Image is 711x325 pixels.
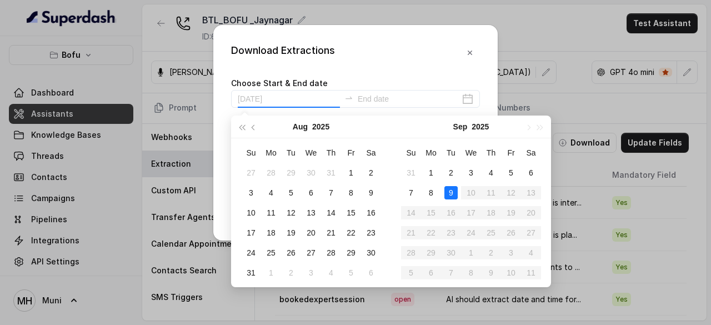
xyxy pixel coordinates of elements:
td: 2025-08-20 [301,223,321,243]
div: 26 [284,246,298,259]
td: 2025-09-06 [521,163,541,183]
td: 2025-08-24 [241,243,261,263]
th: Sa [361,143,381,163]
td: 2025-09-08 [421,183,441,203]
div: 2 [284,266,298,279]
div: 3 [464,166,478,179]
div: 31 [244,266,258,279]
div: 6 [364,266,378,279]
td: 2025-08-21 [321,223,341,243]
input: Start date [238,93,340,105]
div: 31 [404,166,418,179]
td: 2025-08-26 [281,243,301,263]
td: 2025-08-02 [361,163,381,183]
td: 2025-09-07 [401,183,421,203]
td: 2025-08-30 [361,243,381,263]
td: 2025-09-04 [481,163,501,183]
input: End date [358,93,460,105]
td: 2025-08-04 [261,183,281,203]
button: 2025 [312,116,329,138]
td: 2025-08-08 [341,183,361,203]
td: 2025-09-02 [281,263,301,283]
div: 15 [344,206,358,219]
div: 29 [344,246,358,259]
th: Tu [281,143,301,163]
td: 2025-09-01 [261,263,281,283]
td: 2025-08-31 [241,263,261,283]
td: 2025-08-29 [341,243,361,263]
div: 4 [324,266,338,279]
div: 6 [304,186,318,199]
div: 2 [444,166,458,179]
div: 4 [484,166,498,179]
td: 2025-08-31 [401,163,421,183]
td: 2025-08-03 [241,183,261,203]
div: 3 [244,186,258,199]
td: 2025-08-14 [321,203,341,223]
div: 28 [324,246,338,259]
td: 2025-08-05 [281,183,301,203]
td: 2025-08-15 [341,203,361,223]
td: 2025-08-09 [361,183,381,203]
div: 16 [364,206,378,219]
td: 2025-08-07 [321,183,341,203]
td: 2025-08-25 [261,243,281,263]
td: 2025-08-17 [241,223,261,243]
td: 2025-09-03 [461,163,481,183]
td: 2025-09-03 [301,263,321,283]
div: 7 [324,186,338,199]
div: 27 [304,246,318,259]
button: Sep [453,116,468,138]
th: Fr [341,143,361,163]
td: 2025-09-05 [501,163,521,183]
td: 2025-08-28 [321,243,341,263]
td: 2025-07-29 [281,163,301,183]
td: 2025-08-01 [341,163,361,183]
div: 2 [364,166,378,179]
div: 23 [364,226,378,239]
div: 12 [284,206,298,219]
div: 28 [264,166,278,179]
th: Su [241,143,261,163]
div: 14 [324,206,338,219]
div: 30 [304,166,318,179]
div: 13 [304,206,318,219]
th: Tu [441,143,461,163]
td: 2025-09-09 [441,183,461,203]
div: 25 [264,246,278,259]
td: 2025-08-06 [301,183,321,203]
th: Th [321,143,341,163]
div: 1 [424,166,438,179]
td: 2025-09-01 [421,163,441,183]
div: 3 [304,266,318,279]
div: 8 [424,186,438,199]
div: 4 [264,186,278,199]
td: 2025-08-13 [301,203,321,223]
div: Download Extractions [231,43,335,63]
div: 7 [404,186,418,199]
td: 2025-07-30 [301,163,321,183]
div: 29 [284,166,298,179]
td: 2025-08-12 [281,203,301,223]
div: 11 [264,206,278,219]
div: 30 [364,246,378,259]
th: We [461,143,481,163]
th: Mo [261,143,281,163]
button: 2025 [472,116,489,138]
div: 1 [264,266,278,279]
div: 8 [344,186,358,199]
td: 2025-08-16 [361,203,381,223]
th: Th [481,143,501,163]
td: 2025-07-31 [321,163,341,183]
th: Sa [521,143,541,163]
td: 2025-08-19 [281,223,301,243]
td: 2025-09-02 [441,163,461,183]
td: 2025-08-27 [301,243,321,263]
div: 19 [284,226,298,239]
div: 22 [344,226,358,239]
div: 21 [324,226,338,239]
td: 2025-08-11 [261,203,281,223]
div: 10 [244,206,258,219]
th: Fr [501,143,521,163]
div: 1 [344,166,358,179]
